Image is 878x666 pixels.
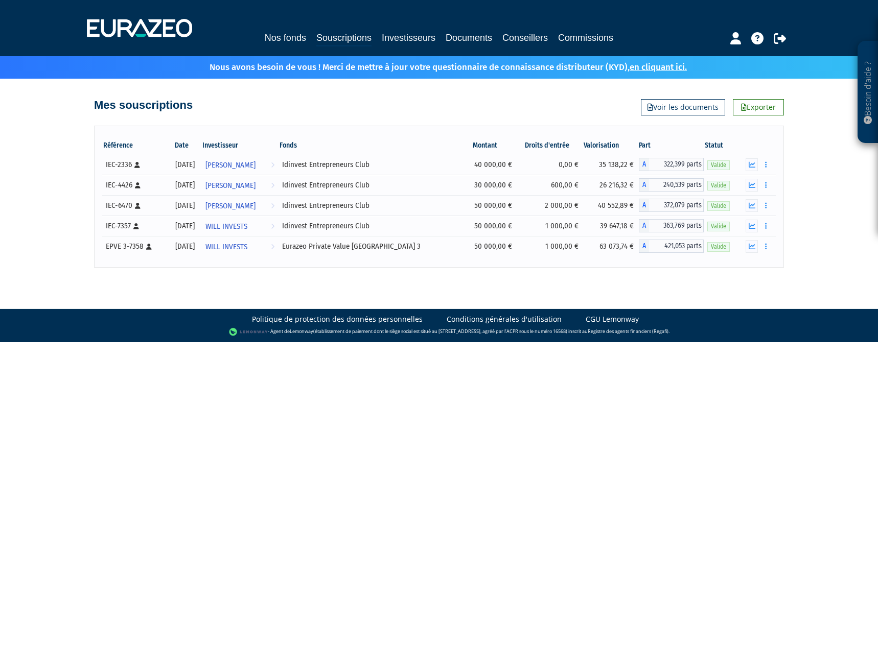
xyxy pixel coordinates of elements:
div: - Agent de (établissement de paiement dont le siège social est situé au [STREET_ADDRESS], agréé p... [10,327,868,337]
img: 1732889491-logotype_eurazeo_blanc_rvb.png [87,19,192,37]
div: Idinvest Entrepreneurs Club [282,221,456,231]
span: Valide [707,201,730,211]
i: Voir l'investisseur [271,217,274,236]
i: [Français] Personne physique [135,203,141,209]
i: Voir l'investisseur [271,237,274,256]
th: Investisseur [201,137,279,154]
div: Idinvest Entrepreneurs Club [282,180,456,191]
div: A - Eurazeo Private Value Europe 3 [639,240,704,253]
div: A - Idinvest Entrepreneurs Club [639,158,704,171]
div: EPVE 3-7358 [106,241,165,252]
a: Registre des agents financiers (Regafi) [588,328,668,335]
a: Exporter [733,99,784,115]
span: A [639,178,649,192]
a: [PERSON_NAME] [201,175,279,195]
td: 26 216,32 € [584,175,639,195]
span: Valide [707,222,730,231]
a: Commissions [558,31,613,45]
td: 30 000,00 € [459,175,517,195]
span: 363,769 parts [649,219,704,232]
td: 50 000,00 € [459,216,517,236]
a: Lemonway [290,328,313,335]
p: Nous avons besoin de vous ! Merci de mettre à jour votre questionnaire de connaissance distribute... [180,59,687,74]
div: [DATE] [172,200,198,211]
td: 1 000,00 € [517,216,583,236]
p: Besoin d'aide ? [862,46,874,138]
div: [DATE] [172,221,198,231]
td: 40 000,00 € [459,154,517,175]
span: 421,053 parts [649,240,704,253]
span: Valide [707,242,730,252]
i: [Français] Personne physique [135,182,141,188]
div: A - Idinvest Entrepreneurs Club [639,178,704,192]
td: 40 552,89 € [584,195,639,216]
span: A [639,158,649,171]
span: WILL INVESTS [205,237,247,256]
a: Nos fonds [265,31,306,45]
div: [DATE] [172,180,198,191]
span: [PERSON_NAME] [205,197,256,216]
a: Souscriptions [316,31,372,46]
td: 35 138,22 € [584,154,639,175]
div: IEC-6470 [106,200,165,211]
span: Valide [707,160,730,170]
img: logo-lemonway.png [229,327,268,337]
span: [PERSON_NAME] [205,176,256,195]
a: Conseillers [502,31,548,45]
td: 50 000,00 € [459,195,517,216]
i: [Français] Personne physique [133,223,139,229]
th: Part [639,137,704,154]
th: Statut [704,137,741,154]
a: WILL INVESTS [201,216,279,236]
a: [PERSON_NAME] [201,195,279,216]
th: Montant [459,137,517,154]
h4: Mes souscriptions [94,99,193,111]
a: Conditions générales d'utilisation [447,314,562,324]
a: [PERSON_NAME] [201,154,279,175]
th: Valorisation [584,137,639,154]
i: Voir l'investisseur [271,176,274,195]
th: Date [168,137,201,154]
i: [Français] Personne physique [134,162,140,168]
span: A [639,240,649,253]
span: Valide [707,181,730,191]
td: 39 647,18 € [584,216,639,236]
td: 63 073,74 € [584,236,639,256]
span: 372,079 parts [649,199,704,212]
a: Politique de protection des données personnelles [252,314,423,324]
span: 322,399 parts [649,158,704,171]
div: [DATE] [172,241,198,252]
td: 1 000,00 € [517,236,583,256]
i: [Français] Personne physique [146,244,152,250]
span: 240,539 parts [649,178,704,192]
div: IEC-2336 [106,159,165,170]
i: Voir l'investisseur [271,197,274,216]
div: Idinvest Entrepreneurs Club [282,159,456,170]
a: en cliquant ici. [630,62,687,73]
td: 2 000,00 € [517,195,583,216]
div: A - Idinvest Entrepreneurs Club [639,199,704,212]
a: CGU Lemonway [586,314,639,324]
i: Voir l'investisseur [271,156,274,175]
span: A [639,199,649,212]
div: IEC-4426 [106,180,165,191]
th: Fonds [279,137,460,154]
th: Référence [102,137,168,154]
a: Documents [446,31,492,45]
span: WILL INVESTS [205,217,247,236]
td: 600,00 € [517,175,583,195]
div: A - Idinvest Entrepreneurs Club [639,219,704,232]
span: A [639,219,649,232]
a: Investisseurs [382,31,435,45]
a: WILL INVESTS [201,236,279,256]
div: Eurazeo Private Value [GEOGRAPHIC_DATA] 3 [282,241,456,252]
div: [DATE] [172,159,198,170]
span: [PERSON_NAME] [205,156,256,175]
div: Idinvest Entrepreneurs Club [282,200,456,211]
th: Droits d'entrée [517,137,583,154]
a: Voir les documents [641,99,725,115]
div: IEC-7357 [106,221,165,231]
td: 0,00 € [517,154,583,175]
td: 50 000,00 € [459,236,517,256]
